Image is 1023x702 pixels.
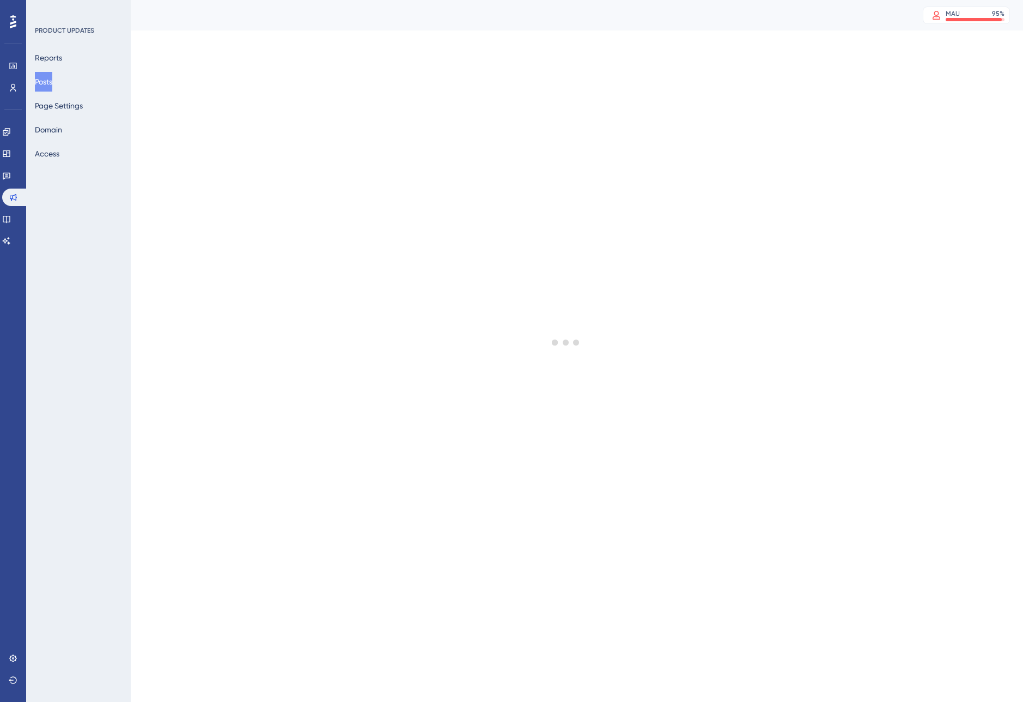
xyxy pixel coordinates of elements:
div: 95 % [992,9,1004,18]
button: Page Settings [35,96,83,116]
button: Domain [35,120,62,140]
button: Access [35,144,59,164]
button: Posts [35,72,52,92]
button: Reports [35,48,62,68]
div: MAU [946,9,960,18]
div: PRODUCT UPDATES [35,26,94,35]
